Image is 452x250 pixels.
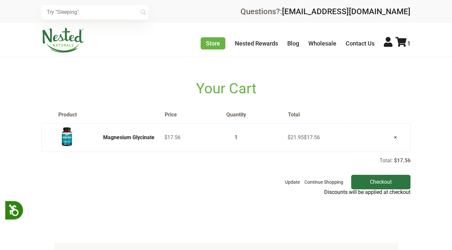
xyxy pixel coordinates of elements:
div: Questions?: [240,8,410,16]
img: Nested Naturals [42,28,84,53]
a: Nested Rewards [235,40,278,47]
div: Total: [42,157,410,189]
a: Store [201,37,225,49]
span: $17.56 [164,134,181,141]
a: × [389,129,402,146]
a: Continue Shopping [303,175,345,189]
th: Price [164,111,226,118]
span: 1 [407,40,410,47]
span: $17.56 [304,134,320,141]
input: Try "Sleeping" [42,5,148,19]
h1: Your Cart [42,80,410,97]
div: Discounts will be applied at checkout [42,189,410,195]
th: Product [42,111,164,118]
span: $21.95 [288,134,320,141]
img: Magnesium Glycinate - USA [59,126,75,147]
a: 1 [395,40,410,47]
a: Contact Us [346,40,375,47]
button: Update [283,175,301,189]
a: Blog [287,40,299,47]
input: Checkout [351,175,410,189]
th: Quantity [226,111,288,118]
a: Magnesium Glycinate [103,134,155,141]
p: $17.56 [394,157,410,164]
a: [EMAIL_ADDRESS][DOMAIN_NAME] [282,7,410,16]
a: Wholesale [308,40,336,47]
th: Total [288,111,349,118]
